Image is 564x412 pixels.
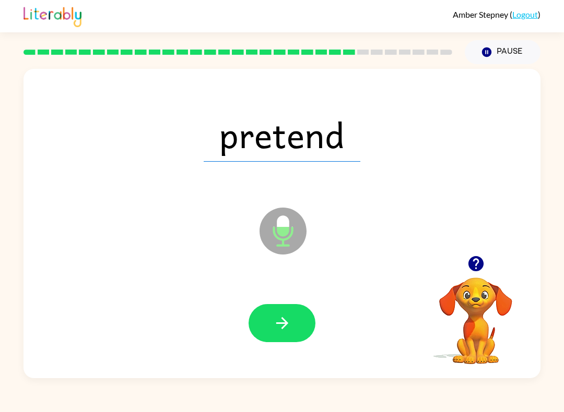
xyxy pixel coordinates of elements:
button: Pause [465,40,540,64]
a: Logout [512,9,538,19]
video: Your browser must support playing .mp4 files to use Literably. Please try using another browser. [424,261,528,366]
div: ( ) [453,9,540,19]
img: Literably [23,4,81,27]
span: Amber Stepney [453,9,510,19]
span: pretend [204,107,360,162]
